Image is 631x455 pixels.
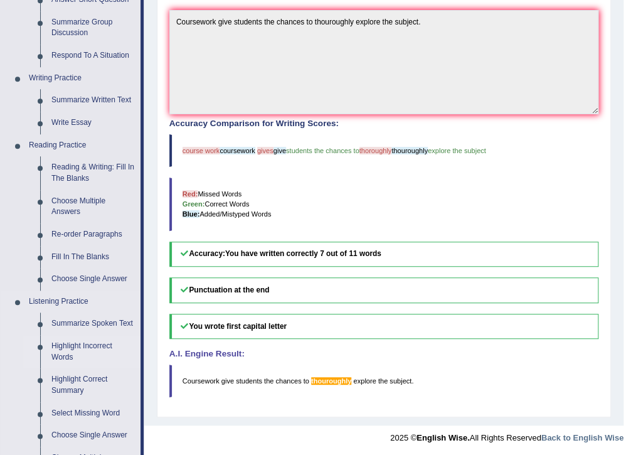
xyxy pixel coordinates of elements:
[46,368,141,402] a: Highlight Correct Summary
[46,335,141,368] a: Highlight Incorrect Words
[257,147,273,154] span: gives
[46,45,141,67] a: Respond To A Situation
[273,147,286,154] span: give
[169,178,599,231] blockquote: Missed Words Correct Words Added/Mistyped Words
[23,291,141,313] a: Listening Practice
[541,433,623,442] a: Back to English Wise
[225,249,381,258] b: You have written correctly 7 out of 11 words
[359,147,392,154] span: thoroughly
[46,223,141,246] a: Re-order Paragraphs
[46,89,141,112] a: Summarize Written Text
[169,314,599,340] h5: You wrote first capital letter
[46,313,141,335] a: Summarize Spoken Text
[183,377,220,385] span: Coursework
[46,112,141,134] a: Write Essay
[378,377,388,385] span: the
[23,134,141,157] a: Reading Practice
[46,424,141,447] a: Choose Single Answer
[46,156,141,190] a: Reading & Writing: Fill In The Blanks
[183,210,200,218] b: Blue:
[169,350,599,359] h4: A.I. Engine Result:
[390,377,411,385] span: subject
[46,11,141,45] a: Summarize Group Discussion
[183,200,205,208] b: Green:
[275,377,301,385] span: chances
[416,433,469,442] strong: English Wise.
[46,402,141,425] a: Select Missing Word
[264,377,273,385] span: the
[23,67,141,90] a: Writing Practice
[46,268,141,291] a: Choose Single Answer
[183,147,220,154] span: course work
[46,190,141,223] a: Choose Multiple Answers
[286,147,359,154] span: students the chances to
[390,426,623,444] div: 2025 © All Rights Reserved
[391,147,428,154] span: thouroughly
[46,246,141,269] a: Fill In The Blanks
[169,119,599,129] h4: Accuracy Comparison for Writing Scores:
[169,242,599,267] h5: Accuracy:
[428,147,486,154] span: explore the subject
[220,147,255,154] span: coursework
[169,365,599,397] blockquote: .
[221,377,234,385] span: give
[183,190,198,198] b: Red:
[169,277,599,303] h5: Punctuation at the end
[236,377,262,385] span: students
[353,377,376,385] span: explore
[311,377,351,385] span: Possible spelling mistake found. (did you mean: thoroughly)
[304,377,309,385] span: to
